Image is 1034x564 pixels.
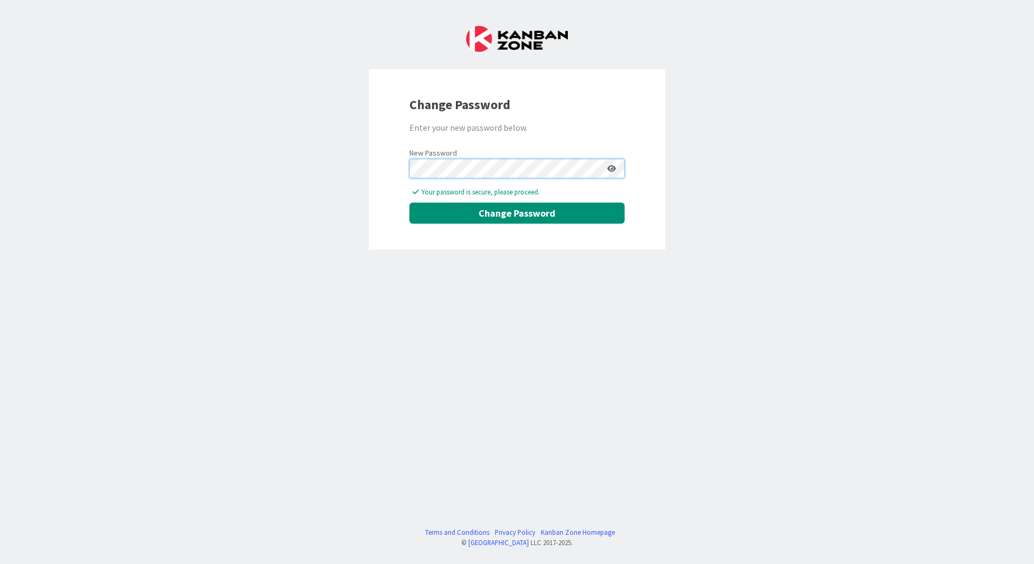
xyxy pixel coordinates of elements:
[468,538,529,547] a: [GEOGRAPHIC_DATA]
[413,187,625,198] span: Your password is secure, please proceed.
[409,203,625,224] button: Change Password
[495,527,535,538] a: Privacy Policy
[420,538,615,548] div: © LLC 2017- 2025 .
[425,527,489,538] a: Terms and Conditions
[466,26,568,52] img: Kanban Zone
[541,527,615,538] a: Kanban Zone Homepage
[409,96,511,113] b: Change Password
[409,121,625,134] div: Enter your new password below.
[409,147,457,159] label: New Password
